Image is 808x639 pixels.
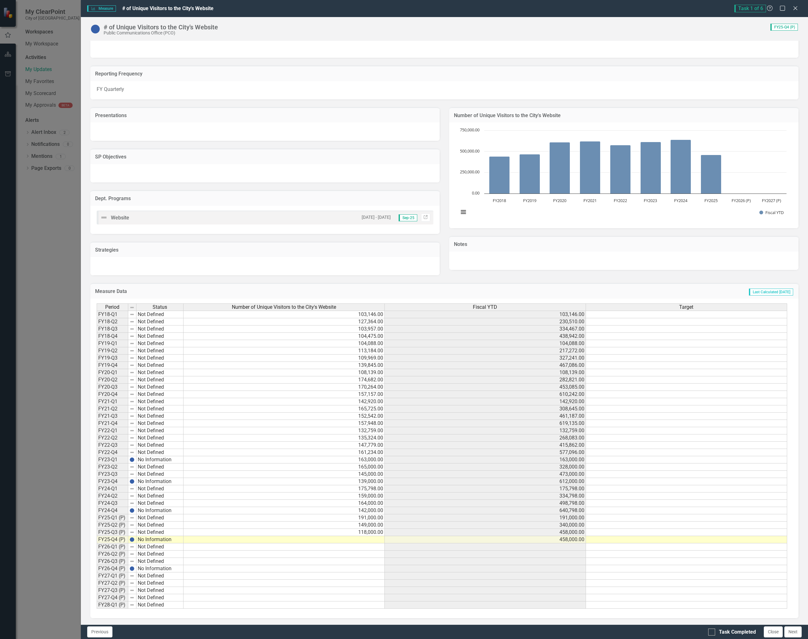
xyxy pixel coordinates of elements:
td: FY20-Q4 [97,391,128,398]
span: Fiscal YTD [473,304,497,310]
path: FY2019, 467,086. Fiscal YTD. [519,154,540,194]
td: 174,682.00 [184,376,385,384]
td: 619,135.00 [385,420,586,427]
td: Not Defined [136,485,184,493]
span: FY25-Q4 (P) [770,24,798,31]
td: FY19-Q3 [97,355,128,362]
path: FY2022, 577,096. Fiscal YTD. [610,145,630,194]
text: FY2021 [583,198,597,203]
text: FY2027 (P) [762,198,781,203]
td: Not Defined [136,558,184,565]
h3: Reporting Frequency [95,71,794,77]
h3: Number of Unique Visitors to the City's Website [454,113,794,118]
td: 170,264.00 [184,384,385,391]
text: FY2026 (P) [732,198,751,203]
img: 8DAGhfEEPCf229AAAAAElFTkSuQmCC [130,312,135,317]
td: Not Defined [136,311,184,318]
img: 8DAGhfEEPCf229AAAAAElFTkSuQmCC [130,435,135,440]
td: 328,000.00 [385,463,586,471]
td: 438,942.00 [385,333,586,340]
td: FY19-Q2 [97,347,128,355]
td: 334,467.00 [385,325,586,333]
text: FY2020 [553,198,566,203]
td: Not Defined [136,594,184,601]
img: 8DAGhfEEPCf229AAAAAElFTkSuQmCC [130,515,135,520]
img: 8DAGhfEEPCf229AAAAAElFTkSuQmCC [130,581,135,586]
img: BgCOk07PiH71IgAAAABJRU5ErkJggg== [130,537,135,542]
td: FY19-Q4 [97,362,128,369]
div: Chart. Highcharts interactive chart. [455,127,792,222]
td: 163,000.00 [385,456,586,463]
img: 8DAGhfEEPCf229AAAAAElFTkSuQmCC [130,559,135,564]
span: Status [153,304,167,310]
td: FY27-Q3 (P) [97,587,128,594]
text: FY2024 [674,198,688,203]
td: FY25-Q4 (P) [97,536,128,543]
td: 152,542.00 [184,413,385,420]
img: 8DAGhfEEPCf229AAAAAElFTkSuQmCC [130,363,135,368]
td: Not Defined [136,522,184,529]
div: # of Unique Visitors to the City's Website [104,24,218,31]
div: FY Quarterly [90,81,799,99]
td: FY27-Q2 (P) [97,580,128,587]
td: FY21-Q1 [97,398,128,405]
img: BgCOk07PiH71IgAAAABJRU5ErkJggg== [130,457,135,462]
td: FY23-Q3 [97,471,128,478]
img: 8DAGhfEEPCf229AAAAAElFTkSuQmCC [130,573,135,578]
td: Not Defined [136,340,184,347]
img: BgCOk07PiH71IgAAAABJRU5ErkJggg== [130,508,135,513]
td: 498,798.00 [385,500,586,507]
img: 8DAGhfEEPCf229AAAAAElFTkSuQmCC [130,602,135,607]
h3: Strategies [95,247,435,253]
td: 142,920.00 [385,398,586,405]
td: 217,272.00 [385,347,586,355]
td: 161,234.00 [184,449,385,456]
img: 8DAGhfEEPCf229AAAAAElFTkSuQmCC [130,421,135,426]
img: 8DAGhfEEPCf229AAAAAElFTkSuQmCC [130,530,135,535]
td: Not Defined [136,493,184,500]
td: Not Defined [136,601,184,609]
td: 113,184.00 [184,347,385,355]
img: 8DAGhfEEPCf229AAAAAElFTkSuQmCC [130,493,135,499]
td: No Information [136,507,184,514]
h3: Notes [454,242,794,247]
span: Last Calculated [DATE] [749,289,793,296]
td: Not Defined [136,413,184,420]
img: 8DAGhfEEPCf229AAAAAElFTkSuQmCC [130,450,135,455]
img: 8DAGhfEEPCf229AAAAAElFTkSuQmCC [130,326,135,331]
img: 8DAGhfEEPCf229AAAAAElFTkSuQmCC [130,595,135,600]
td: 103,957.00 [184,325,385,333]
td: Not Defined [136,449,184,456]
td: 473,000.00 [385,471,586,478]
td: 327,241.00 [385,355,586,362]
td: FY24-Q4 [97,507,128,514]
span: Website [111,215,129,221]
td: FY23-Q2 [97,463,128,471]
td: FY23-Q1 [97,456,128,463]
td: 109,969.00 [184,355,385,362]
img: 8DAGhfEEPCf229AAAAAElFTkSuQmCC [130,341,135,346]
td: Not Defined [136,369,184,376]
td: FY26-Q3 (P) [97,558,128,565]
td: Not Defined [136,420,184,427]
td: FY18-Q1 [97,311,128,318]
td: Not Defined [136,463,184,471]
img: 8DAGhfEEPCf229AAAAAElFTkSuQmCC [130,523,135,528]
td: 191,000.00 [385,514,586,522]
td: 157,948.00 [184,420,385,427]
td: 145,000.00 [184,471,385,478]
td: 612,000.00 [385,478,586,485]
td: Not Defined [136,333,184,340]
td: 135,324.00 [184,434,385,442]
td: FY24-Q3 [97,500,128,507]
button: Close [764,626,783,637]
td: FY21-Q3 [97,413,128,420]
td: 142,000.00 [184,507,385,514]
h3: Presentations [95,113,435,118]
div: Task Completed [719,629,756,636]
td: 191,000.00 [184,514,385,522]
td: 175,798.00 [385,485,586,493]
td: Not Defined [136,434,184,442]
span: Measure [87,5,116,12]
td: FY27-Q1 (P) [97,572,128,580]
